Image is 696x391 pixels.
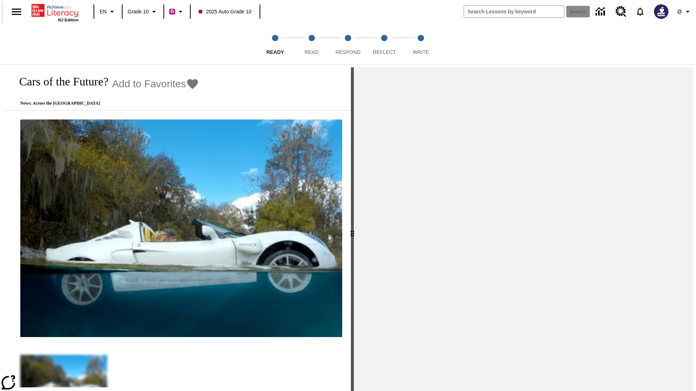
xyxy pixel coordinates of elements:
[96,5,120,18] button: Language: EN, Select a language
[12,75,108,88] h1: Cars of the Future?
[58,18,79,22] span: NJ Edition
[100,8,107,16] span: EN
[400,25,442,64] button: Write step 5 of 5
[373,49,396,55] span: Reflect
[335,49,360,55] span: Respond
[266,49,284,55] span: Ready
[654,4,668,19] img: Avatar
[112,77,199,90] button: Add to Favorites - Cars of the Future?
[290,25,332,64] button: Read step 2 of 5
[20,119,342,337] img: High-tech automobile treading water.
[12,101,199,106] p: News: Across the [GEOGRAPHIC_DATA]
[631,2,650,21] a: Notifications
[3,67,351,387] div: reading
[112,78,186,90] span: Add to Favorites
[327,25,369,64] button: Respond step 3 of 5
[591,2,611,22] a: Data Center
[125,5,161,18] button: Grade: Grade 10, Select a grade
[677,8,682,16] span: @
[611,2,631,21] a: Resource Center, Will open in new tab
[166,5,188,18] button: Boost Class color is violet red. Change class color
[304,49,319,55] span: Read
[170,7,174,16] span: B
[199,8,251,16] span: 2025 Auto Grade 10
[351,67,354,391] div: Press Enter or Spacebar and then press right and left arrow keys to move the slider
[254,25,296,64] button: Ready step 1 of 5
[673,5,696,18] button: Profile/Settings
[128,8,149,16] span: Grade 10
[650,2,673,21] button: Select a new avatar
[6,1,27,22] button: Open side menu
[363,25,405,64] button: Reflect step 4 of 5
[413,49,429,55] span: Write
[464,6,564,17] input: search field
[354,67,693,391] div: activity
[32,3,79,22] div: Home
